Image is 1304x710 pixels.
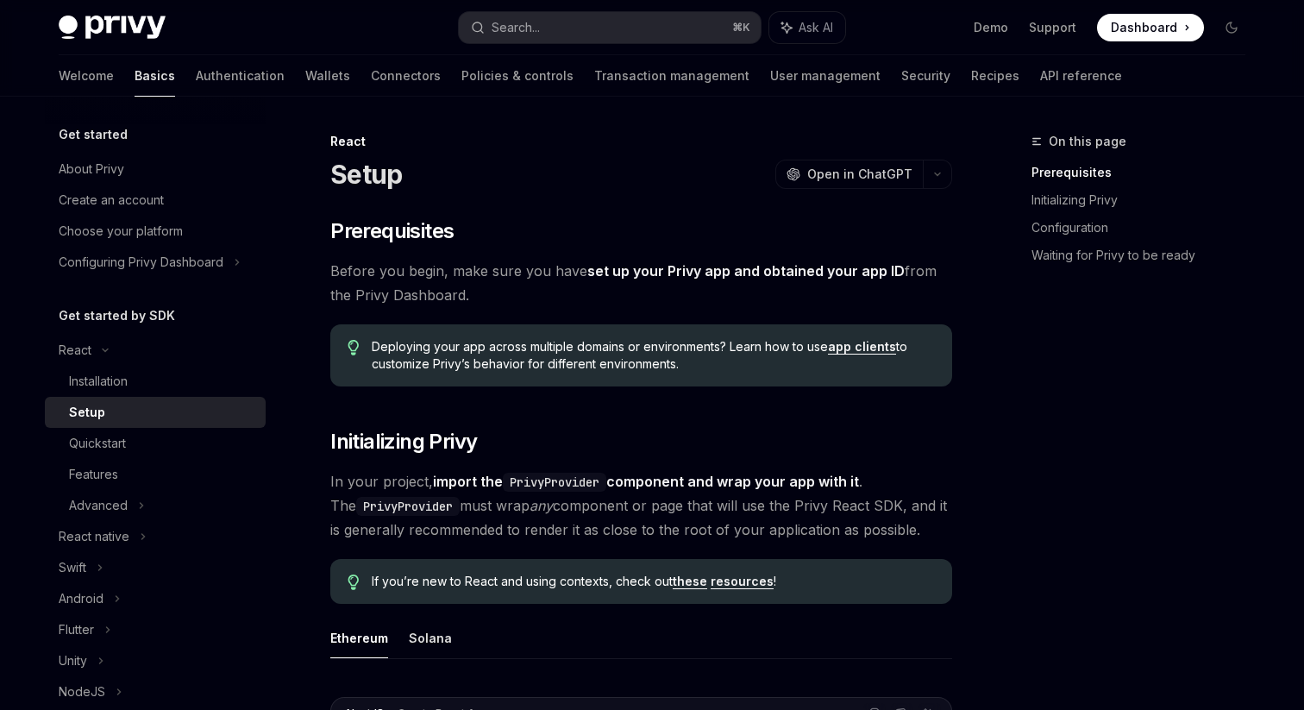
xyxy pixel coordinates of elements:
[330,217,454,245] span: Prerequisites
[372,573,935,590] span: If you’re new to React and using contexts, check out !
[45,428,266,459] a: Quickstart
[356,497,460,516] code: PrivyProvider
[59,190,164,210] div: Create an account
[1040,55,1122,97] a: API reference
[59,340,91,361] div: React
[770,55,881,97] a: User management
[461,55,574,97] a: Policies & controls
[59,159,124,179] div: About Privy
[371,55,441,97] a: Connectors
[711,574,774,589] a: resources
[828,339,896,355] a: app clients
[59,526,129,547] div: React native
[1031,159,1259,186] a: Prerequisites
[59,305,175,326] h5: Get started by SDK
[59,619,94,640] div: Flutter
[69,402,105,423] div: Setup
[45,366,266,397] a: Installation
[330,259,952,307] span: Before you begin, make sure you have from the Privy Dashboard.
[59,55,114,97] a: Welcome
[59,557,86,578] div: Swift
[69,433,126,454] div: Quickstart
[348,575,360,590] svg: Tip
[45,185,266,216] a: Create an account
[974,19,1008,36] a: Demo
[769,12,845,43] button: Ask AI
[330,428,477,456] span: Initializing Privy
[330,159,402,190] h1: Setup
[1049,131,1126,152] span: On this page
[1111,19,1177,36] span: Dashboard
[45,397,266,428] a: Setup
[69,371,128,392] div: Installation
[673,574,707,589] a: these
[799,19,833,36] span: Ask AI
[196,55,285,97] a: Authentication
[1029,19,1076,36] a: Support
[135,55,175,97] a: Basics
[59,252,223,273] div: Configuring Privy Dashboard
[775,160,923,189] button: Open in ChatGPT
[59,221,183,242] div: Choose your platform
[503,473,606,492] code: PrivyProvider
[305,55,350,97] a: Wallets
[45,459,266,490] a: Features
[594,55,749,97] a: Transaction management
[433,473,859,490] strong: import the component and wrap your app with it
[587,262,905,280] a: set up your Privy app and obtained your app ID
[45,154,266,185] a: About Privy
[59,588,103,609] div: Android
[69,495,128,516] div: Advanced
[971,55,1019,97] a: Recipes
[492,17,540,38] div: Search...
[1031,214,1259,242] a: Configuration
[330,618,388,658] button: Ethereum
[348,340,360,355] svg: Tip
[409,618,452,658] button: Solana
[59,124,128,145] h5: Get started
[330,469,952,542] span: In your project, . The must wrap component or page that will use the Privy React SDK, and it is g...
[45,216,266,247] a: Choose your platform
[69,464,118,485] div: Features
[732,21,750,35] span: ⌘ K
[1218,14,1245,41] button: Toggle dark mode
[59,650,87,671] div: Unity
[330,133,952,150] div: React
[59,16,166,40] img: dark logo
[59,682,105,702] div: NodeJS
[372,338,935,373] span: Deploying your app across multiple domains or environments? Learn how to use to customize Privy’s...
[901,55,950,97] a: Security
[1031,242,1259,269] a: Waiting for Privy to be ready
[1031,186,1259,214] a: Initializing Privy
[807,166,912,183] span: Open in ChatGPT
[530,497,553,514] em: any
[1097,14,1204,41] a: Dashboard
[459,12,761,43] button: Search...⌘K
